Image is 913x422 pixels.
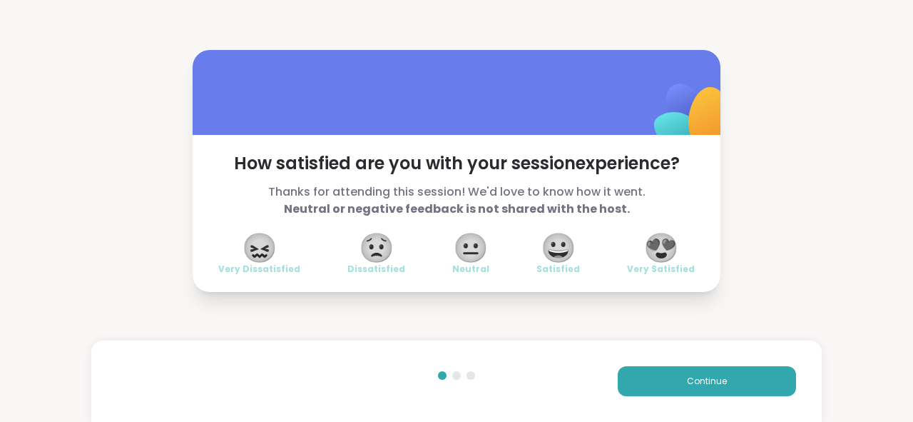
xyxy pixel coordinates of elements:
[643,235,679,261] span: 😍
[347,263,405,275] span: Dissatisfied
[218,152,695,175] span: How satisfied are you with your session experience?
[627,263,695,275] span: Very Satisfied
[687,375,727,388] span: Continue
[218,263,300,275] span: Very Dissatisfied
[242,235,277,261] span: 😖
[618,366,796,396] button: Continue
[284,201,630,217] b: Neutral or negative feedback is not shared with the host.
[453,235,489,261] span: 😐
[541,235,576,261] span: 😀
[536,263,580,275] span: Satisfied
[359,235,394,261] span: 😟
[621,46,762,189] img: ShareWell Logomark
[218,184,695,218] span: Thanks for attending this session! We'd love to know how it went.
[452,263,489,275] span: Neutral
